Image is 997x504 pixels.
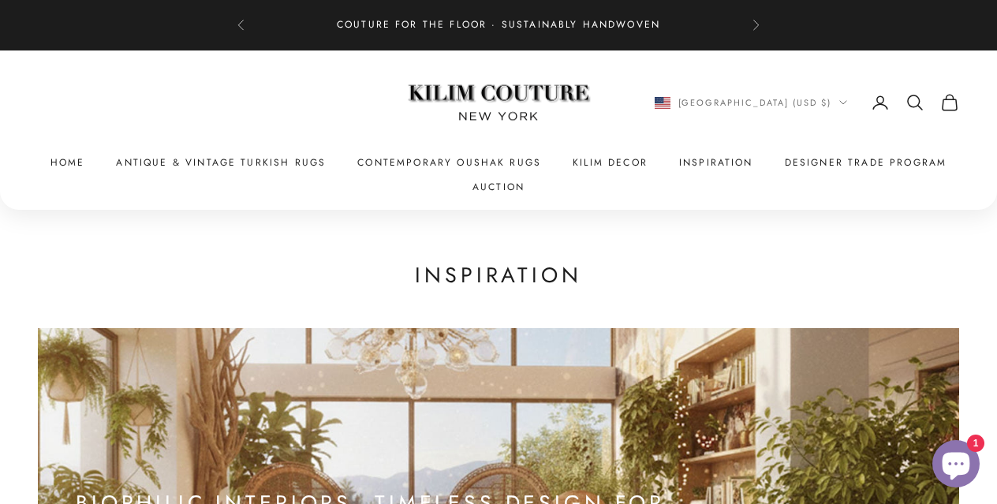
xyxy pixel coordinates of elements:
a: Inspiration [679,155,753,170]
p: Couture for the Floor · Sustainably Handwoven [337,17,660,33]
a: Auction [472,179,525,195]
nav: Primary navigation [38,155,959,195]
a: Home [50,155,85,170]
a: Antique & Vintage Turkish Rugs [116,155,326,170]
a: Designer Trade Program [785,155,947,170]
a: Contemporary Oushak Rugs [357,155,541,170]
button: Change country or currency [655,95,848,110]
inbox-online-store-chat: Shopify online store chat [928,440,984,491]
h1: Inspiration [415,260,581,290]
span: [GEOGRAPHIC_DATA] (USD $) [678,95,832,110]
nav: Secondary navigation [655,93,960,112]
summary: Kilim Decor [573,155,648,170]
